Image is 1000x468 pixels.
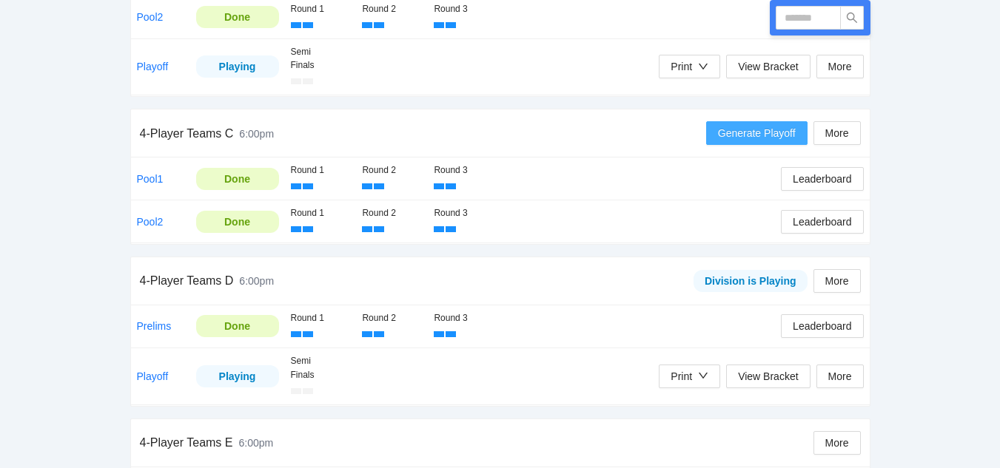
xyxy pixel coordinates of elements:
a: Pool2 [137,216,164,228]
div: Semi Finals [291,45,333,73]
span: More [825,435,849,451]
span: 4-Player Teams D [140,274,234,287]
a: Pool1 [137,173,164,185]
div: Round 3 [434,311,494,325]
div: Done [207,318,268,334]
button: More [813,431,861,455]
span: 6:00pm [239,275,274,287]
span: View Bracket [738,368,798,384]
div: Semi Finals [291,354,333,382]
div: Done [207,214,268,230]
div: Round 1 [291,206,351,220]
div: Playing [207,58,268,75]
span: down [698,370,708,381]
span: More [825,125,849,141]
span: down [698,61,708,72]
a: Playoff [137,370,169,382]
div: Round 2 [362,163,422,177]
div: Round 1 [291,311,351,325]
a: Playoff [137,61,169,72]
div: Round 2 [362,2,422,16]
span: More [828,368,852,384]
button: Print [659,55,720,78]
div: Round 3 [434,163,494,177]
div: Division is Playing [705,273,796,289]
div: Done [207,171,268,187]
div: Print [671,58,692,75]
button: More [813,269,861,293]
button: Leaderboard [781,167,863,191]
div: Print [671,368,692,384]
a: Prelims [137,320,172,332]
span: search [841,12,863,24]
span: 4-Player Teams C [140,127,234,140]
button: Leaderboard [781,314,863,338]
button: Generate Playoff [706,121,808,145]
button: More [813,121,861,145]
span: 6:00pm [239,128,274,140]
span: More [828,58,852,75]
button: Leaderboard [781,210,863,234]
span: Leaderboard [793,318,851,334]
button: More [816,55,864,78]
span: View Bracket [738,58,798,75]
span: Generate Playoff [718,125,796,141]
div: Round 1 [291,163,351,177]
div: Round 2 [362,311,422,325]
a: Pool2 [137,11,164,23]
span: Leaderboard [793,171,851,187]
button: View Bracket [726,55,810,78]
button: View Bracket [726,364,810,388]
span: More [825,273,849,289]
div: Round 3 [434,206,494,220]
button: Print [659,364,720,388]
div: Done [207,9,268,25]
div: Round 3 [434,2,494,16]
span: 4-Player Teams E [140,436,233,449]
div: Round 2 [362,206,422,220]
div: Round 1 [291,2,351,16]
span: 6:00pm [238,437,273,449]
span: Leaderboard [793,214,851,230]
button: search [840,6,864,30]
button: More [816,364,864,388]
div: Playing [207,368,268,384]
